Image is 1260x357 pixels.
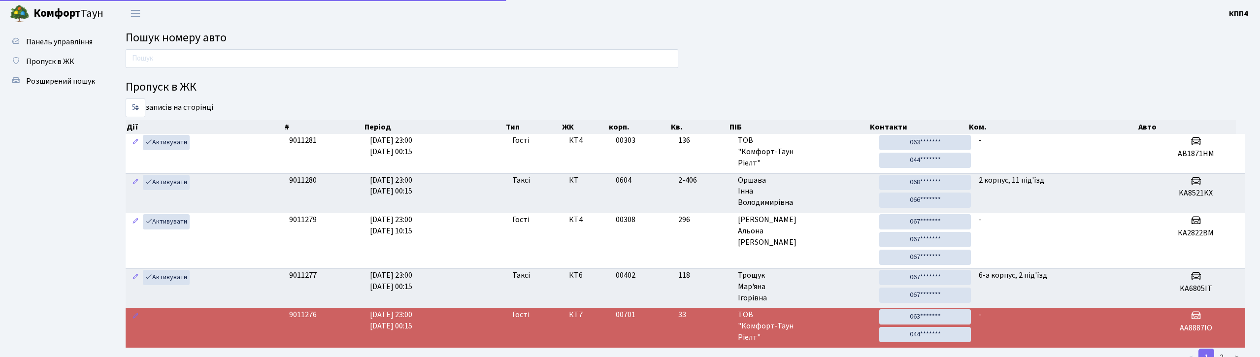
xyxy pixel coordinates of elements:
h5: АА8887ІО [1150,324,1241,333]
th: # [284,120,364,134]
a: Активувати [143,175,190,190]
span: 9011279 [289,214,317,225]
a: Редагувати [130,175,141,190]
span: 00308 [616,214,635,225]
span: 9011280 [289,175,317,186]
b: КПП4 [1229,8,1248,19]
span: КТ4 [569,214,608,226]
th: Кв. [670,120,729,134]
span: [DATE] 23:00 [DATE] 10:15 [370,214,412,236]
a: Активувати [143,270,190,285]
a: Редагувати [130,214,141,229]
span: 0604 [616,175,631,186]
h5: КА2822ВМ [1150,228,1241,238]
b: Комфорт [33,5,81,21]
span: Панель управління [26,36,93,47]
span: 9011281 [289,135,317,146]
span: [DATE] 23:00 [DATE] 00:15 [370,135,412,157]
span: Гості [512,214,530,226]
img: logo.png [10,4,30,24]
a: Активувати [143,135,190,150]
th: ЖК [561,120,608,134]
select: записів на сторінці [126,98,145,117]
h4: Пропуск в ЖК [126,80,1245,95]
span: 00701 [616,309,635,320]
h5: KA6805IT [1150,284,1241,293]
span: 2-406 [678,175,729,186]
a: Пропуск в ЖК [5,52,103,71]
th: Ком. [968,120,1138,134]
span: 118 [678,270,729,281]
h5: AB1871HM [1150,149,1241,159]
th: Контакти [869,120,967,134]
a: Редагувати [130,309,141,325]
span: Гості [512,135,530,146]
span: Пропуск в ЖК [26,56,74,67]
span: Розширений пошук [26,76,95,87]
span: 136 [678,135,729,146]
a: КПП4 [1229,8,1248,20]
span: Пошук номеру авто [126,29,227,46]
span: ТОВ "Комфорт-Таун Ріелт" [738,135,872,169]
span: КТ6 [569,270,608,281]
span: КТ7 [569,309,608,321]
a: Редагувати [130,270,141,285]
span: 00303 [616,135,635,146]
span: КТ4 [569,135,608,146]
a: Редагувати [130,135,141,150]
a: Активувати [143,214,190,229]
span: Таксі [512,270,530,281]
a: Розширений пошук [5,71,103,91]
th: Період [364,120,505,134]
span: 296 [678,214,729,226]
span: [PERSON_NAME] Альона [PERSON_NAME] [738,214,872,248]
span: Таун [33,5,103,22]
th: Авто [1137,120,1235,134]
span: 33 [678,309,729,321]
span: КТ [569,175,608,186]
span: Оршава Інна Володимирівна [738,175,872,209]
th: корп. [608,120,670,134]
span: [DATE] 23:00 [DATE] 00:15 [370,175,412,197]
span: 9011277 [289,270,317,281]
span: 00402 [616,270,635,281]
th: Тип [505,120,561,134]
span: Таксі [512,175,530,186]
th: ПІБ [729,120,869,134]
th: Дії [126,120,284,134]
input: Пошук [126,49,678,68]
h5: KA8521KX [1150,189,1241,198]
label: записів на сторінці [126,98,213,117]
span: - [979,309,982,320]
span: 2 корпус, 11 під'їзд [979,175,1044,186]
span: [DATE] 23:00 [DATE] 00:15 [370,270,412,292]
span: [DATE] 23:00 [DATE] 00:15 [370,309,412,331]
a: Панель управління [5,32,103,52]
button: Переключити навігацію [123,5,148,22]
span: Гості [512,309,530,321]
span: Трощук Мар'яна Ігорівна [738,270,872,304]
span: 6-а корпус, 2 під'їзд [979,270,1047,281]
span: - [979,135,982,146]
span: ТОВ "Комфорт-Таун Ріелт" [738,309,872,343]
span: - [979,214,982,225]
span: 9011276 [289,309,317,320]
